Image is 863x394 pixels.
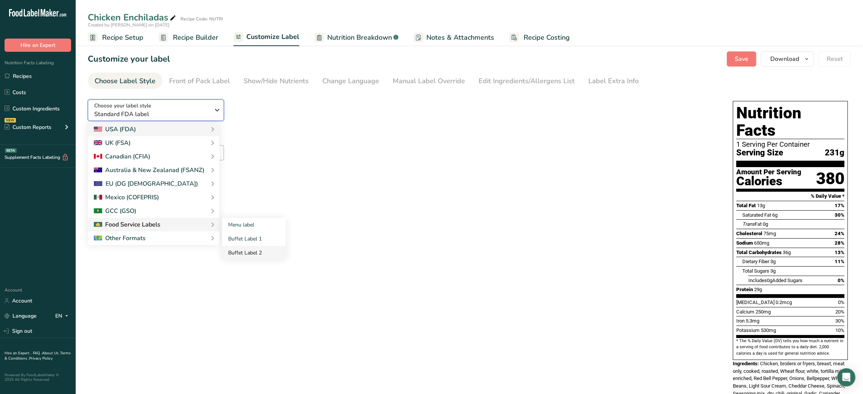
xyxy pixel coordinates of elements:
[754,240,769,246] span: 650mg
[736,176,801,187] div: Calories
[102,33,143,43] span: Recipe Setup
[742,259,769,264] span: Dietary Fiber
[772,212,777,218] span: 6g
[222,246,286,260] a: Buffet Label 2
[414,29,494,46] a: Notes & Attachments
[159,29,218,46] a: Recipe Builder
[479,76,575,86] div: Edit Ingredients/Allergens List
[94,138,131,147] div: UK (FSA)
[742,268,769,274] span: Total Sugars
[835,212,844,218] span: 30%
[827,54,843,64] span: Reset
[180,16,223,22] div: Recipe Code: NUTRI
[736,169,801,176] div: Amount Per Serving
[588,76,639,86] div: Label Extra Info
[5,118,16,123] div: NEW
[736,338,844,357] section: * The % Daily Value (DV) tells you how much a nutrient in a serving of food contributes to a dail...
[94,110,210,119] span: Standard FDA label
[42,351,60,356] a: About Us .
[509,29,570,46] a: Recipe Costing
[763,231,776,236] span: 75mg
[742,212,771,218] span: Saturated Fat
[761,327,776,333] span: 530mg
[748,278,802,283] span: Includes Added Sugars
[770,259,776,264] span: 3g
[94,166,204,175] div: Australia & New Zealanad (FSANZ)
[88,11,177,24] div: Chicken Enchiladas
[838,299,844,305] span: 0%
[754,287,762,292] span: 29g
[5,309,37,323] a: Language
[222,232,286,246] a: Buffet Label 1
[736,192,844,201] section: % Daily Value *
[733,361,759,366] span: Ingredients:
[94,234,146,243] div: Other Formats
[727,51,756,67] button: Save
[173,33,218,43] span: Recipe Builder
[222,218,286,232] a: Menu label
[5,123,51,131] div: Custom Reports
[742,221,762,227] span: Fat
[88,29,143,46] a: Recipe Setup
[736,240,753,246] span: Sodium
[5,148,17,153] div: BETA
[756,309,771,315] span: 250mg
[393,76,465,86] div: Manual Label Override
[524,33,570,43] span: Recipe Costing
[736,327,760,333] span: Potassium
[746,318,759,324] span: 5.3mg
[314,29,398,46] a: Nutrition Breakdown
[835,240,844,246] span: 28%
[88,22,169,28] span: Created by [PERSON_NAME] on [DATE]
[55,312,71,321] div: EN
[761,51,814,67] button: Download
[835,203,844,208] span: 17%
[94,152,150,161] div: Canadian (CFIA)
[88,53,170,65] h1: Customize your label
[736,318,745,324] span: Iron
[816,169,844,189] div: 380
[742,221,755,227] i: Trans
[736,141,844,148] div: 1 Serving Per Container
[94,125,136,134] div: USA (FDA)
[838,278,844,283] span: 0%
[5,373,71,382] div: Powered By FoodLabelMaker © 2025 All Rights Reserved
[835,318,844,324] span: 30%
[757,203,765,208] span: 13g
[776,299,792,305] span: 0.2mcg
[5,39,71,52] button: Hire an Expert
[94,179,198,188] div: EU (DG [DEMOGRAPHIC_DATA])
[735,54,748,64] span: Save
[783,250,791,255] span: 36g
[819,51,851,67] button: Reset
[770,54,799,64] span: Download
[88,99,224,121] button: Choose your label style Standard FDA label
[736,299,774,305] span: [MEDICAL_DATA]
[736,250,782,255] span: Total Carbohydrates
[233,28,299,47] a: Customize Label
[94,193,159,202] div: Mexico (COFEPRIS)
[825,148,844,158] span: 231g
[770,268,776,274] span: 3g
[835,259,844,264] span: 11%
[244,76,309,86] div: Show/Hide Nutrients
[835,309,844,315] span: 20%
[33,351,42,356] a: FAQ .
[835,327,844,333] span: 10%
[835,231,844,236] span: 24%
[837,368,855,386] div: Open Intercom Messenger
[763,221,768,227] span: 0g
[736,104,844,139] h1: Nutrition Facts
[322,76,379,86] div: Change Language
[736,309,754,315] span: Calcium
[94,206,136,216] div: GCC (GSO)
[94,102,151,110] span: Choose your label style
[736,287,753,292] span: Protein
[767,278,772,283] span: 0g
[94,208,102,214] img: 2Q==
[5,351,31,356] a: Hire an Expert .
[29,356,53,361] a: Privacy Policy
[94,220,160,229] div: Food Service Labels
[736,203,756,208] span: Total Fat
[246,32,299,42] span: Customize Label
